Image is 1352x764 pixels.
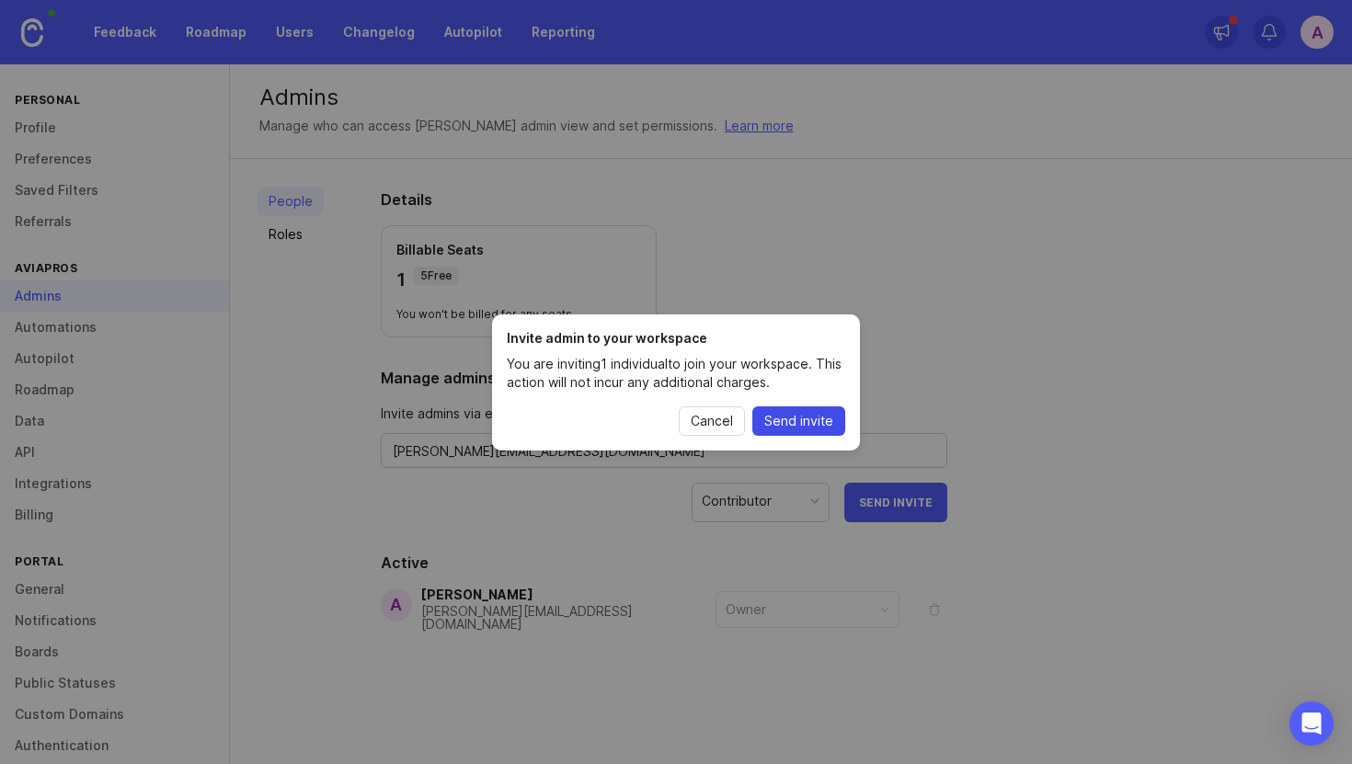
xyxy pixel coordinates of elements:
button: Send invite [752,406,845,436]
h1: Invite admin to your workspace [507,329,845,348]
button: Cancel [679,406,745,436]
div: Open Intercom Messenger [1289,701,1334,746]
p: You are inviting 1 individual to join your workspace. This action will not incur any additional c... [507,355,845,392]
span: Send invite [764,412,833,430]
span: Cancel [691,412,733,430]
